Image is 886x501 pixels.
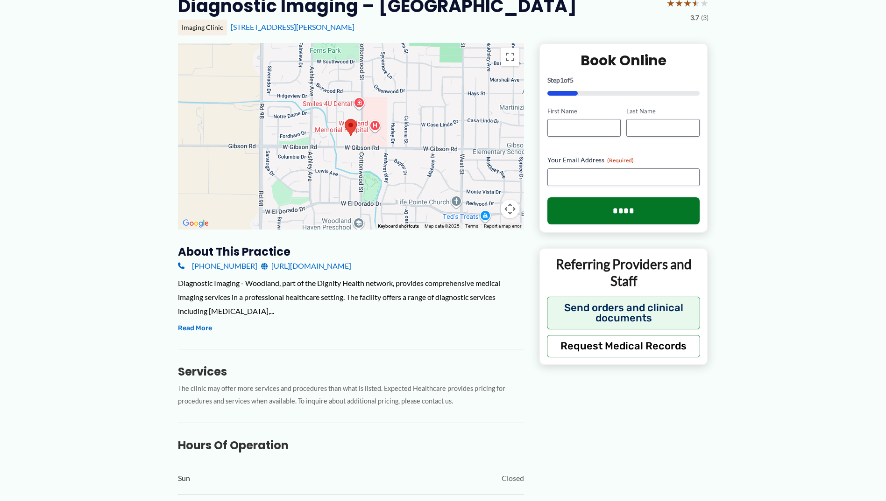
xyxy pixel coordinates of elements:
span: Sun [178,471,190,485]
span: (Required) [607,157,634,164]
span: Map data ©2025 [425,223,460,229]
button: Toggle fullscreen view [501,48,519,66]
a: Report a map error [484,223,521,229]
label: First Name [547,107,621,116]
div: Imaging Clinic [178,20,227,35]
p: Step of [547,77,700,83]
button: Send orders and clinical documents [547,297,701,329]
label: Your Email Address [547,155,700,165]
span: 5 [570,76,574,84]
button: Read More [178,323,212,334]
a: Open this area in Google Maps (opens a new window) [180,217,211,230]
span: (3) [701,12,709,24]
label: Last Name [626,107,700,116]
h3: Services [178,364,524,379]
span: 1 [560,76,564,84]
span: 3.7 [690,12,699,24]
div: Diagnostic Imaging - Woodland, part of the Dignity Health network, provides comprehensive medical... [178,276,524,318]
button: Request Medical Records [547,335,701,357]
span: Closed [502,471,524,485]
a: [STREET_ADDRESS][PERSON_NAME] [231,22,354,31]
h3: Hours of Operation [178,438,524,452]
img: Google [180,217,211,230]
a: [URL][DOMAIN_NAME] [261,259,351,273]
p: The clinic may offer more services and procedures than what is listed. Expected Healthcare provid... [178,383,524,408]
button: Map camera controls [501,200,519,218]
p: Referring Providers and Staff [547,256,701,290]
a: Terms (opens in new tab) [465,223,478,229]
h3: About this practice [178,244,524,259]
h2: Book Online [547,51,700,70]
button: Keyboard shortcuts [378,223,419,230]
a: [PHONE_NUMBER] [178,259,257,273]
